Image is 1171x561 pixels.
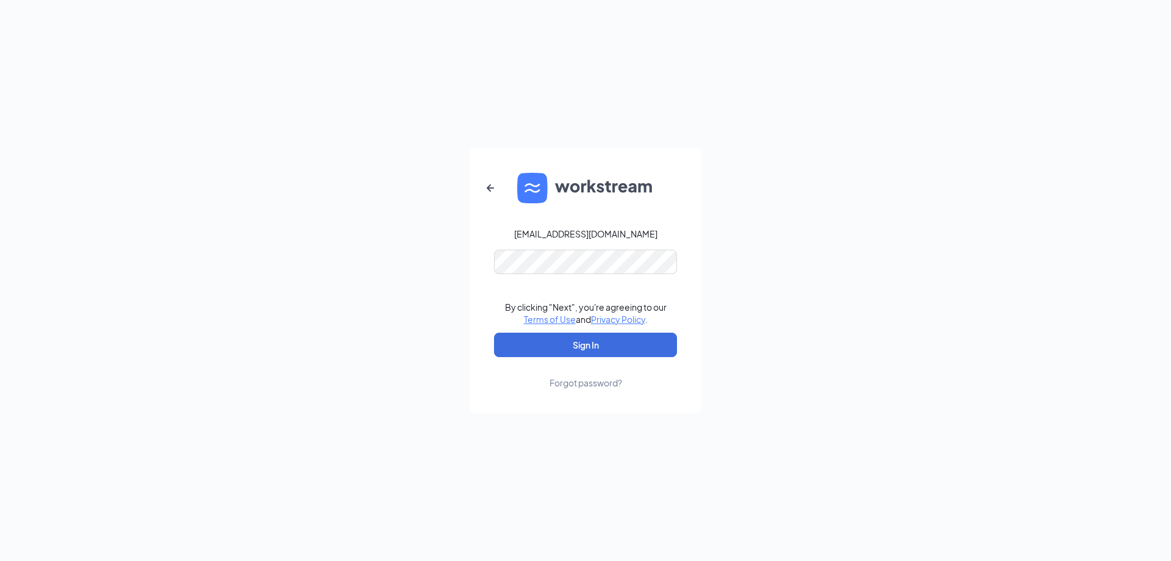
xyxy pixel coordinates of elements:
[476,173,505,203] button: ArrowLeftNew
[550,377,622,389] div: Forgot password?
[591,314,645,325] a: Privacy Policy
[550,357,622,389] a: Forgot password?
[494,333,677,357] button: Sign In
[514,228,657,240] div: [EMAIL_ADDRESS][DOMAIN_NAME]
[517,173,654,203] img: WS logo and Workstream text
[505,301,667,325] div: By clicking "Next", you're agreeing to our and .
[524,314,576,325] a: Terms of Use
[483,181,498,195] svg: ArrowLeftNew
